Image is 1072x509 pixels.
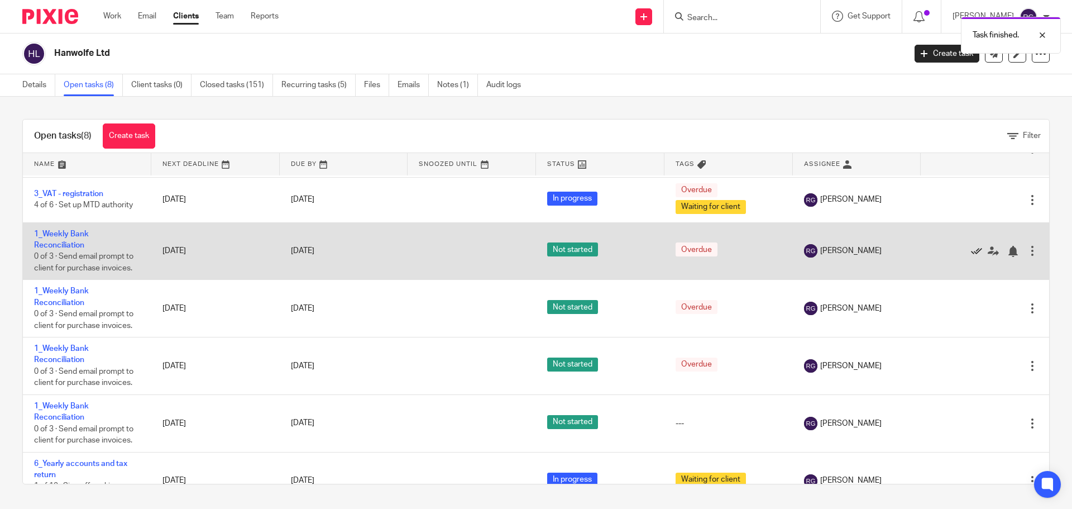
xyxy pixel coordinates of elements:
img: svg%3E [1020,8,1037,26]
a: 1_Weekly Bank Reconciliation [34,230,89,249]
span: 0 of 3 · Send email prompt to client for purchase invoices. [34,425,133,445]
a: Client tasks (0) [131,74,192,96]
span: Waiting for client [676,473,746,487]
a: Open tasks (8) [64,74,123,96]
span: 1 of 12 · Sign off working papers [34,483,119,502]
td: [DATE] [151,222,280,280]
span: In progress [547,192,597,206]
span: [DATE] [291,196,314,203]
span: Overdue [676,183,717,197]
a: Clients [173,11,199,22]
td: [DATE] [151,177,280,222]
span: Overdue [676,300,717,314]
a: Recurring tasks (5) [281,74,356,96]
span: 0 of 3 · Send email prompt to client for purchase invoices. [34,253,133,272]
span: 0 of 3 · Send email prompt to client for purchase invoices. [34,310,133,330]
span: [DATE] [291,420,314,427]
p: Task finished. [973,30,1019,41]
td: [DATE] [151,337,280,395]
td: [DATE] [151,280,280,337]
span: 4 of 6 · Set up MTD authority [34,202,133,210]
a: Audit logs [486,74,529,96]
a: Details [22,74,55,96]
span: Overdue [676,242,717,256]
span: [DATE] [291,477,314,485]
span: 0 of 3 · Send email prompt to client for purchase invoices. [34,368,133,387]
a: Files [364,74,389,96]
span: Overdue [676,358,717,372]
a: Reports [251,11,279,22]
a: Notes (1) [437,74,478,96]
a: 1_Weekly Bank Reconciliation [34,345,89,364]
a: Closed tasks (151) [200,74,273,96]
a: Team [216,11,234,22]
span: Filter [1023,132,1041,140]
span: Status [547,161,575,167]
span: [DATE] [291,362,314,370]
h2: Hanwolfe Ltd [54,47,729,59]
span: [PERSON_NAME] [820,303,882,314]
span: Not started [547,242,598,256]
span: Tags [676,161,695,167]
img: svg%3E [804,417,817,430]
span: [PERSON_NAME] [820,360,882,372]
a: Create task [915,45,979,63]
a: Create task [103,123,155,149]
span: Waiting for client [676,200,746,214]
span: Not started [547,358,598,372]
td: [DATE] [151,394,280,452]
span: [PERSON_NAME] [820,475,882,486]
span: Not started [547,415,598,429]
span: [PERSON_NAME] [820,194,882,205]
a: 6_Yearly accounts and tax return [34,460,127,479]
span: [DATE] [291,247,314,255]
img: svg%3E [804,302,817,315]
a: Work [103,11,121,22]
td: [DATE] [151,452,280,509]
span: [DATE] [291,305,314,312]
span: In progress [547,473,597,487]
span: [PERSON_NAME] [820,245,882,256]
h1: Open tasks [34,130,92,142]
a: 1_Weekly Bank Reconciliation [34,402,89,421]
img: svg%3E [804,193,817,207]
span: Not started [547,300,598,314]
a: Email [138,11,156,22]
a: 3_VAT - registration [34,190,103,198]
img: svg%3E [804,359,817,373]
img: Pixie [22,9,78,24]
a: 1_Weekly Bank Reconciliation [34,287,89,306]
span: [PERSON_NAME] [820,418,882,429]
img: svg%3E [804,474,817,488]
img: svg%3E [22,42,46,65]
a: Mark as done [971,245,988,256]
span: (8) [81,131,92,140]
span: Snoozed Until [419,161,477,167]
a: Emails [398,74,429,96]
div: --- [676,418,782,429]
img: svg%3E [804,244,817,258]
